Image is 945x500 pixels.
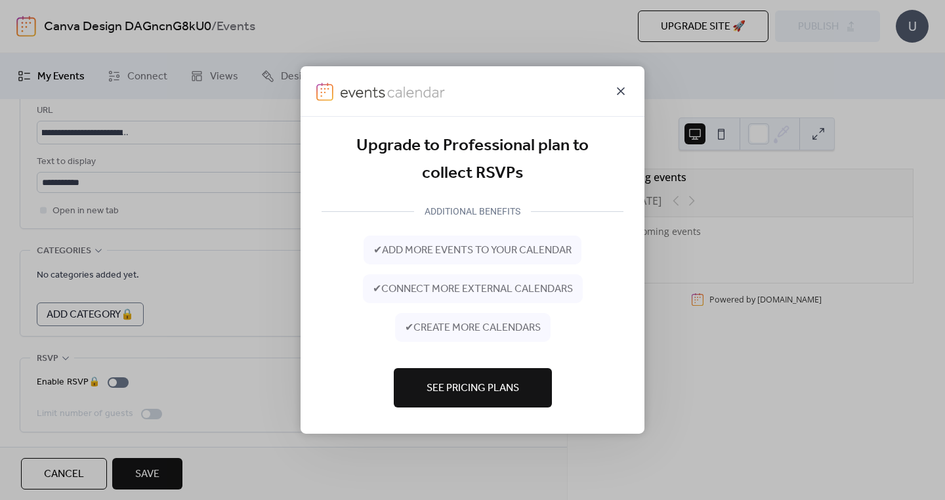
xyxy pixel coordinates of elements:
[427,381,519,396] span: See Pricing Plans
[405,320,541,336] span: ✔ create more calendars
[373,281,573,297] span: ✔ connect more external calendars
[316,83,333,101] img: logo-icon
[373,243,572,259] span: ✔ add more events to your calendar
[322,133,623,187] div: Upgrade to Professional plan to collect RSVPs
[340,83,446,101] img: logo-type
[414,203,531,219] div: ADDITIONAL BENEFITS
[394,368,552,407] button: See Pricing Plans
